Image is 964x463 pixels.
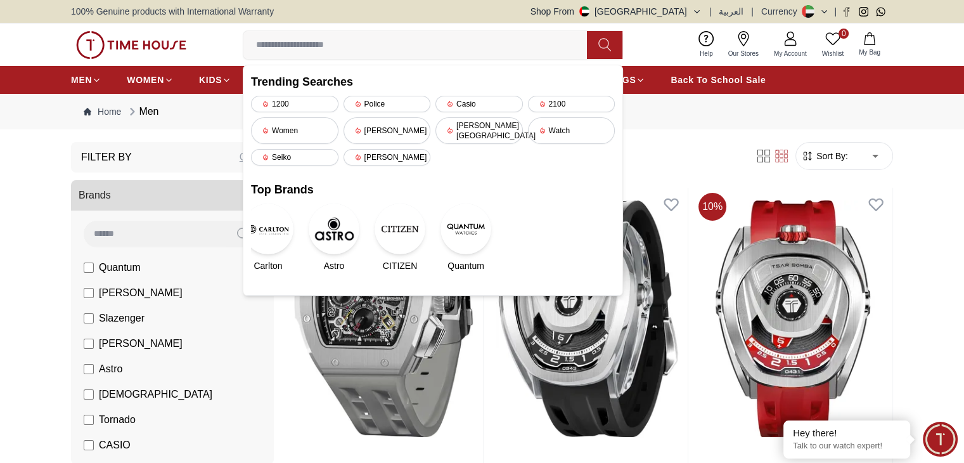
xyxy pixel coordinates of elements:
button: Shop From[GEOGRAPHIC_DATA] [530,5,702,18]
span: CITIZEN [383,259,417,272]
span: Astro [324,259,345,272]
span: Our Stores [723,49,764,58]
div: Casio [435,96,523,112]
div: 2100 [528,96,615,112]
a: Instagram [859,7,868,16]
span: CASIO [99,438,131,453]
a: CITIZENCITIZEN [383,204,417,272]
span: Back To School Sale [671,74,766,86]
button: My Bag [851,30,888,60]
a: MEN [71,68,101,91]
a: Help [692,29,721,61]
a: WOMEN [127,68,174,91]
div: Hey there! [793,427,901,440]
div: [PERSON_NAME] [344,117,431,144]
span: Quantum [99,260,141,275]
img: TSAR BOMBA Men's Analog Black Dial Watch - TB8214 C-Grey [284,188,483,450]
a: Back To School Sale [671,68,766,91]
input: [DEMOGRAPHIC_DATA] [84,389,94,400]
a: Facebook [842,7,851,16]
img: TSAR BOMBA Men's Automatic Black Dial Watch - TB8213A-06 SET [489,188,688,450]
h2: Top Brands [251,181,615,199]
p: Talk to our watch expert! [793,441,901,452]
img: TSAR BOMBA Men's Automatic Red Dial Watch - TB8213A-04 SET [693,188,892,450]
a: CarltonCarlton [251,204,285,272]
div: 1200 [251,96,338,112]
a: Whatsapp [876,7,885,16]
a: BAGS [608,68,645,91]
button: العربية [719,5,743,18]
span: MEN [71,74,92,86]
span: Quantum [447,259,484,272]
span: Tornado [99,412,136,427]
div: Chat Widget [923,422,958,457]
img: CITIZEN [375,204,425,254]
div: Men [126,104,158,119]
nav: Breadcrumb [71,94,893,129]
img: United Arab Emirates [579,6,589,16]
input: [PERSON_NAME] [84,288,94,298]
img: Astro [309,204,359,254]
span: Slazenger [99,311,145,326]
div: [PERSON_NAME][GEOGRAPHIC_DATA] [435,117,523,144]
span: Help [695,49,718,58]
h3: Filter By [81,150,132,165]
a: KIDS [199,68,231,91]
div: Clear [240,150,264,165]
div: Currency [761,5,802,18]
div: Women [251,117,338,144]
a: Home [84,105,121,118]
a: 0Wishlist [814,29,851,61]
span: [PERSON_NAME] [99,336,183,351]
div: Seiko [251,149,338,166]
span: 10 % [698,193,726,221]
button: Brands [71,180,274,211]
button: Sort By: [801,150,848,162]
span: Carlton [254,259,282,272]
a: QuantumQuantum [449,204,483,272]
span: [DEMOGRAPHIC_DATA] [99,387,212,402]
span: KIDS [199,74,222,86]
span: Wishlist [817,49,849,58]
input: Tornado [84,415,94,425]
input: Slazenger [84,313,94,323]
div: Watch [528,117,615,144]
img: ... [76,31,186,59]
h2: Trending Searches [251,73,615,91]
a: Our Stores [721,29,766,61]
span: 100% Genuine products with International Warranty [71,5,274,18]
span: Sort By: [814,150,848,162]
span: WOMEN [127,74,164,86]
input: Quantum [84,263,94,273]
span: | [834,5,837,18]
img: Carlton [243,204,293,254]
div: [PERSON_NAME] [344,149,431,166]
span: | [751,5,754,18]
span: | [709,5,712,18]
span: Brands [79,188,111,203]
span: My Account [769,49,812,58]
span: Astro [99,362,122,377]
img: Quantum [440,204,491,254]
input: [PERSON_NAME] [84,339,94,349]
span: [PERSON_NAME] [99,285,183,301]
span: My Bag [854,48,885,57]
div: Police [344,96,431,112]
a: AstroAstro [317,204,351,272]
span: 0 [839,29,849,39]
input: Astro [84,364,94,374]
input: CASIO [84,440,94,450]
